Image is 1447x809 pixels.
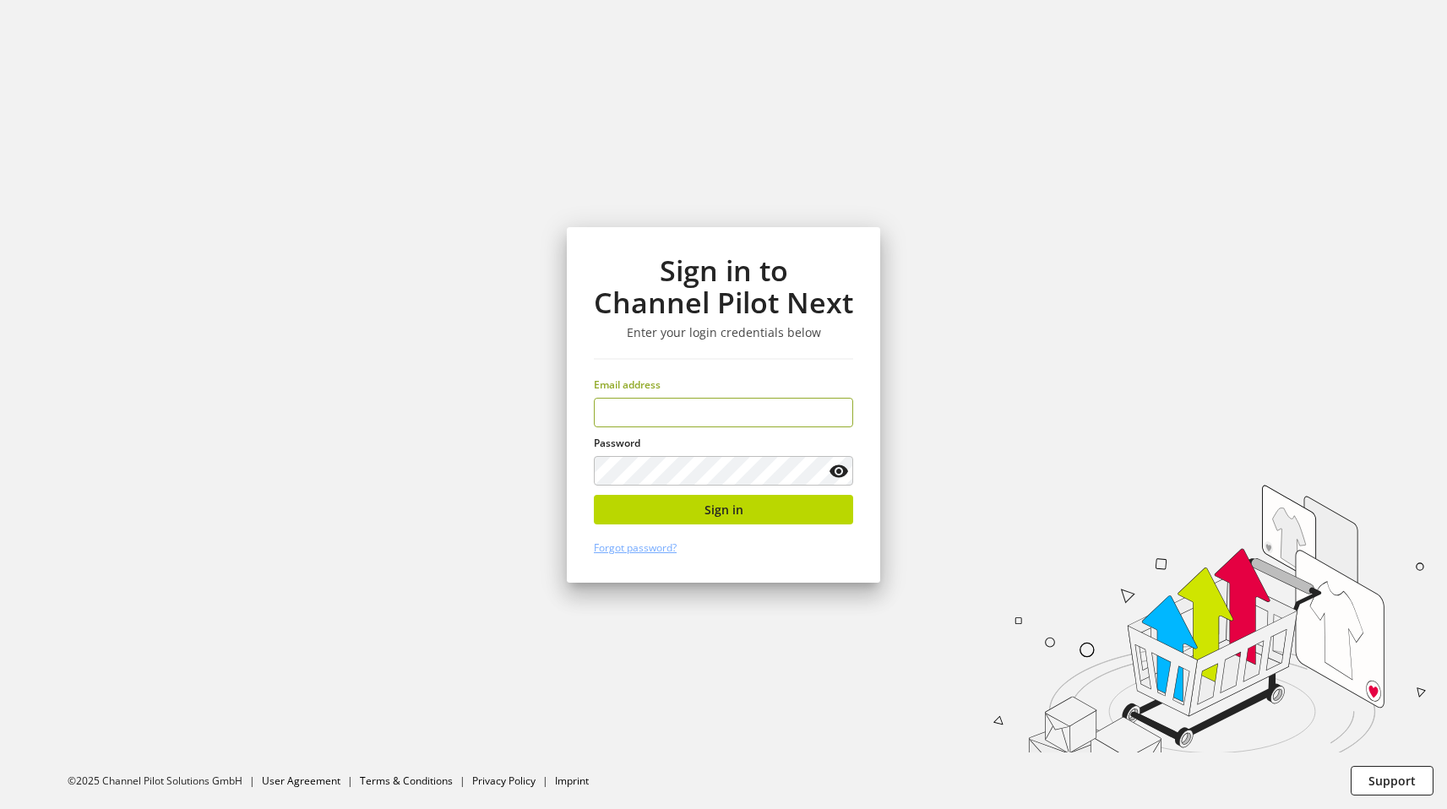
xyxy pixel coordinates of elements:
[594,436,640,450] span: Password
[360,774,453,788] a: Terms & Conditions
[594,495,853,524] button: Sign in
[1368,772,1416,790] span: Support
[472,774,536,788] a: Privacy Policy
[594,325,853,340] h3: Enter your login credentials below
[704,501,743,519] span: Sign in
[1351,766,1433,795] button: Support
[68,774,262,789] li: ©2025 Channel Pilot Solutions GmbH
[594,254,853,319] h1: Sign in to Channel Pilot Next
[262,774,340,788] a: User Agreement
[555,774,589,788] a: Imprint
[594,540,677,555] a: Forgot password?
[824,402,844,422] keeper-lock: Open Keeper Popup
[594,377,661,392] span: Email address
